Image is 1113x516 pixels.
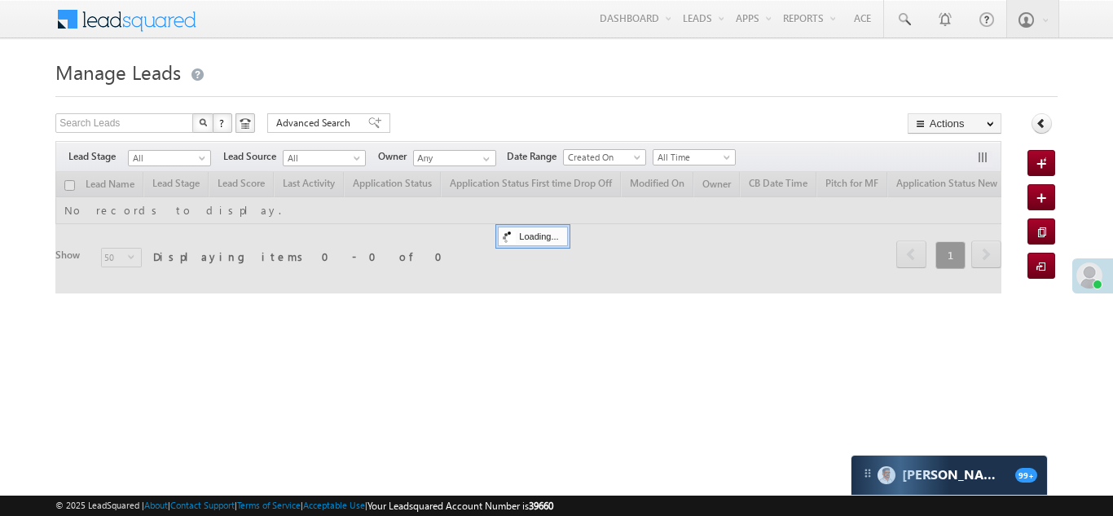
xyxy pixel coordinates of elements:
span: ? [219,116,227,130]
span: Lead Source [223,149,283,164]
button: Actions [908,113,1001,134]
img: Search [199,118,207,126]
a: All [128,150,211,166]
a: Acceptable Use [303,500,365,510]
a: Created On [563,149,646,165]
span: © 2025 LeadSquared | | | | | [55,498,553,514]
span: All Time [653,150,731,165]
span: Manage Leads [55,59,181,85]
a: Show All Items [474,151,495,167]
a: All [283,150,366,166]
span: 99+ [1015,468,1037,483]
span: Date Range [507,149,563,164]
span: Created On [564,150,641,165]
a: About [144,500,168,510]
button: ? [213,113,232,133]
input: Type to Search [413,150,496,166]
span: All [129,151,206,165]
span: Lead Stage [68,149,128,164]
div: Loading... [498,227,567,246]
span: Advanced Search [276,116,355,130]
a: All Time [653,149,736,165]
span: Your Leadsquared Account Number is [367,500,553,512]
span: All [284,151,361,165]
a: Terms of Service [237,500,301,510]
span: 39660 [529,500,553,512]
a: Contact Support [170,500,235,510]
span: Owner [378,149,413,164]
div: carter-dragCarter[PERSON_NAME]99+ [851,455,1048,496]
